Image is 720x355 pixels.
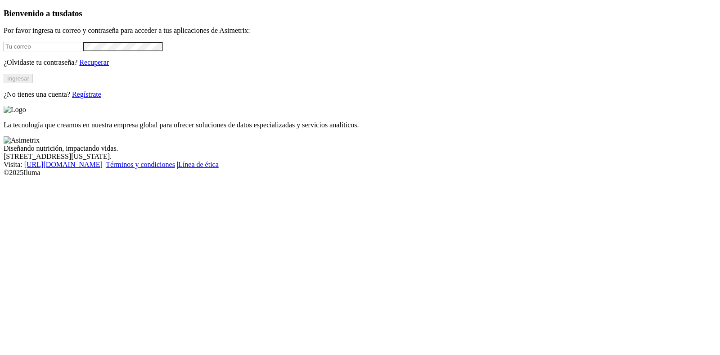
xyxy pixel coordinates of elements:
h3: Bienvenido a tus [4,9,716,18]
img: Asimetrix [4,136,40,144]
p: Por favor ingresa tu correo y contraseña para acceder a tus aplicaciones de Asimetrix: [4,27,716,35]
input: Tu correo [4,42,83,51]
img: Logo [4,106,26,114]
div: [STREET_ADDRESS][US_STATE]. [4,153,716,161]
div: Diseñando nutrición, impactando vidas. [4,144,716,153]
button: Ingresar [4,74,33,83]
a: Regístrate [72,90,101,98]
div: © 2025 Iluma [4,169,716,177]
p: ¿No tienes una cuenta? [4,90,716,99]
a: Términos y condiciones [106,161,175,168]
p: La tecnología que creamos en nuestra empresa global para ofrecer soluciones de datos especializad... [4,121,716,129]
span: datos [63,9,82,18]
a: Línea de ética [178,161,219,168]
p: ¿Olvidaste tu contraseña? [4,58,716,67]
a: [URL][DOMAIN_NAME] [24,161,103,168]
a: Recuperar [79,58,109,66]
div: Visita : | | [4,161,716,169]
